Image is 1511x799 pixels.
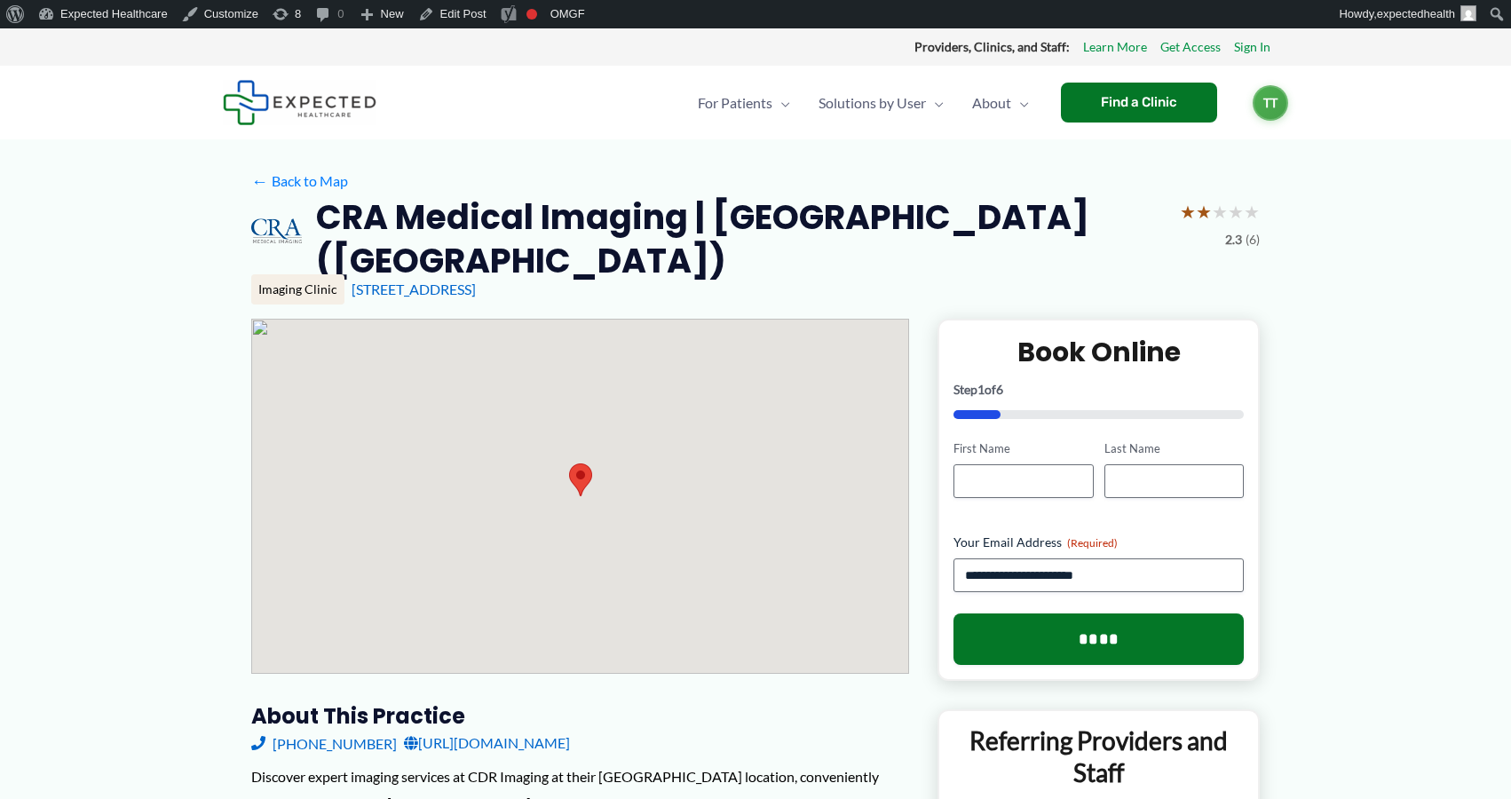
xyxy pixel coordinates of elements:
[953,724,1245,789] p: Referring Providers and Staff
[1104,440,1244,457] label: Last Name
[1011,72,1029,134] span: Menu Toggle
[953,440,1093,457] label: First Name
[526,9,537,20] div: Focus keyphrase not set
[1160,36,1221,59] a: Get Access
[698,72,772,134] span: For Patients
[1234,36,1270,59] a: Sign In
[251,702,909,730] h3: About this practice
[1212,195,1228,228] span: ★
[1083,36,1147,59] a: Learn More
[1228,195,1244,228] span: ★
[1246,228,1260,251] span: (6)
[251,274,344,305] div: Imaging Clinic
[1196,195,1212,228] span: ★
[684,72,804,134] a: For PatientsMenu Toggle
[251,730,397,756] a: [PHONE_NUMBER]
[251,172,268,189] span: ←
[1061,83,1217,123] a: Find a Clinic
[684,72,1043,134] nav: Primary Site Navigation
[1180,195,1196,228] span: ★
[772,72,790,134] span: Menu Toggle
[404,730,570,756] a: [URL][DOMAIN_NAME]
[953,534,1244,551] label: Your Email Address
[352,281,476,297] a: [STREET_ADDRESS]
[958,72,1043,134] a: AboutMenu Toggle
[1377,7,1455,20] span: expectedhealth
[996,382,1003,397] span: 6
[1067,536,1118,550] span: (Required)
[251,168,348,194] a: ←Back to Map
[804,72,958,134] a: Solutions by UserMenu Toggle
[1225,228,1242,251] span: 2.3
[223,80,376,125] img: Expected Healthcare Logo - side, dark font, small
[914,39,1070,54] strong: Providers, Clinics, and Staff:
[819,72,926,134] span: Solutions by User
[972,72,1011,134] span: About
[316,195,1166,283] h2: CRA Medical Imaging | [GEOGRAPHIC_DATA] ([GEOGRAPHIC_DATA])
[977,382,985,397] span: 1
[953,384,1244,396] p: Step of
[1253,85,1288,121] a: TT
[953,335,1244,369] h2: Book Online
[1244,195,1260,228] span: ★
[926,72,944,134] span: Menu Toggle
